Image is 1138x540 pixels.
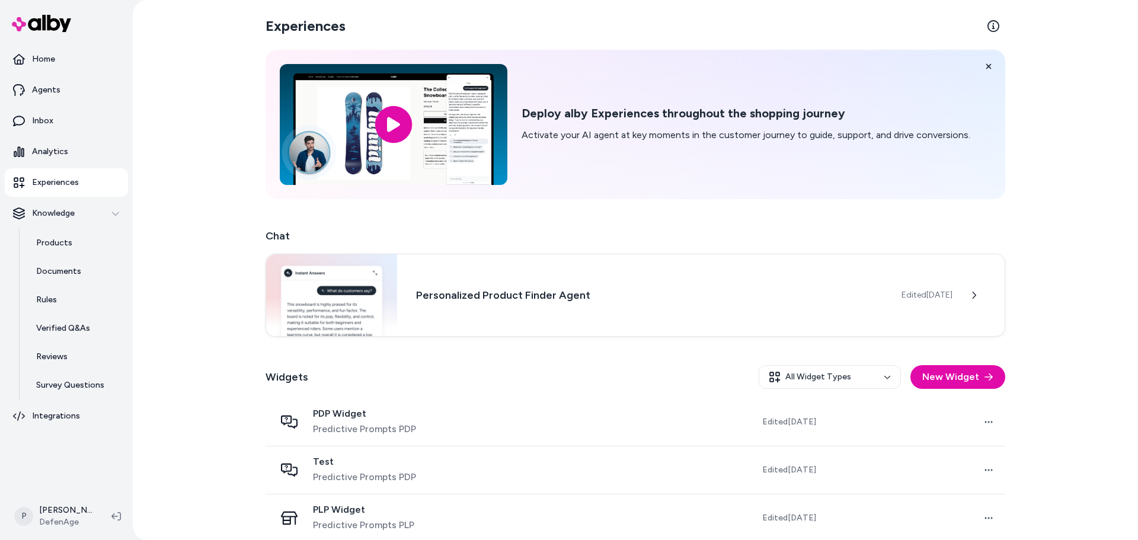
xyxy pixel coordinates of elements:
[36,322,90,334] p: Verified Q&As
[36,294,57,306] p: Rules
[39,516,92,528] span: DefenAge
[24,229,128,257] a: Products
[5,76,128,104] a: Agents
[36,266,81,277] p: Documents
[36,351,68,363] p: Reviews
[24,314,128,343] a: Verified Q&As
[416,287,883,303] h3: Personalized Product Finder Agent
[24,286,128,314] a: Rules
[910,365,1005,389] button: New Widget
[32,177,79,188] p: Experiences
[762,416,816,428] span: Edited [DATE]
[14,507,33,526] span: P
[5,45,128,74] a: Home
[522,128,970,142] p: Activate your AI agent at key moments in the customer journey to guide, support, and drive conver...
[24,371,128,400] a: Survey Questions
[266,228,1005,244] h2: Chat
[24,257,128,286] a: Documents
[12,15,71,32] img: alby Logo
[32,410,80,422] p: Integrations
[7,497,102,535] button: P[PERSON_NAME]DefenAge
[313,408,416,420] span: PDP Widget
[32,84,60,96] p: Agents
[762,464,816,476] span: Edited [DATE]
[313,504,414,516] span: PLP Widget
[759,365,901,389] button: All Widget Types
[313,470,416,484] span: Predictive Prompts PDP
[266,254,397,336] img: Chat widget
[24,343,128,371] a: Reviews
[39,504,92,516] p: [PERSON_NAME]
[5,107,128,135] a: Inbox
[266,254,1005,337] a: Chat widgetPersonalized Product Finder AgentEdited[DATE]
[522,106,970,121] h2: Deploy alby Experiences throughout the shopping journey
[5,168,128,197] a: Experiences
[762,512,816,524] span: Edited [DATE]
[902,289,952,301] span: Edited [DATE]
[313,422,416,436] span: Predictive Prompts PDP
[32,115,53,127] p: Inbox
[5,402,128,430] a: Integrations
[313,518,414,532] span: Predictive Prompts PLP
[5,199,128,228] button: Knowledge
[36,379,104,391] p: Survey Questions
[32,53,55,65] p: Home
[5,138,128,166] a: Analytics
[32,146,68,158] p: Analytics
[313,456,416,468] span: Test
[266,369,308,385] h2: Widgets
[266,17,346,36] h2: Experiences
[36,237,72,249] p: Products
[32,207,75,219] p: Knowledge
